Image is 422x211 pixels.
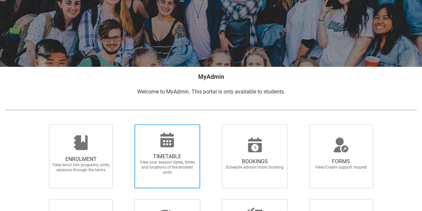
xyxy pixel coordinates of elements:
[312,158,370,165] span: FORMS
[138,153,196,160] span: TIMETABLE
[226,165,284,170] span: Schedule advisor/room booking
[312,165,370,170] span: View/Create support request
[5,72,417,81] h2: MyAdmin
[52,163,110,173] span: View/enrol into programs, units, sessions through the terms
[137,88,285,95] span: Welcome to MyAdmin. This portal is only available to students.
[52,156,110,163] span: ENROLMENT
[226,158,284,165] span: BOOKINGS
[138,160,196,175] span: View your session dates, times and locations of the enrolled units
